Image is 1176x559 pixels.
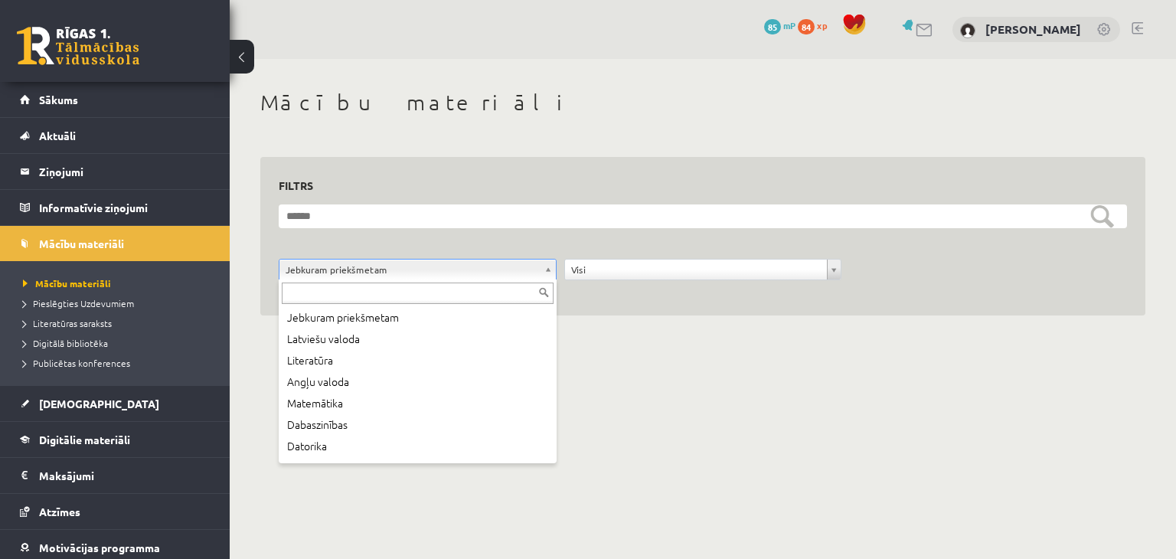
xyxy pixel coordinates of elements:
div: Sports un veselība [282,457,554,479]
div: Jebkuram priekšmetam [282,307,554,329]
div: Matemātika [282,393,554,414]
div: Latviešu valoda [282,329,554,350]
div: Literatūra [282,350,554,371]
div: Angļu valoda [282,371,554,393]
div: Dabaszinības [282,414,554,436]
div: Datorika [282,436,554,457]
